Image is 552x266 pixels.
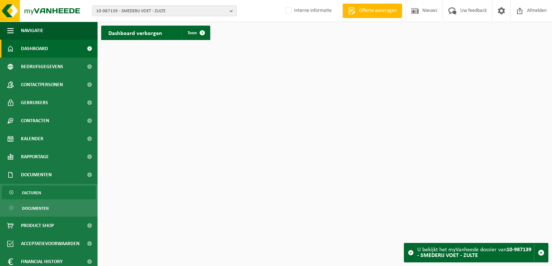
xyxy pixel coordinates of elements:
span: Product Shop [21,217,54,235]
a: Documenten [2,201,96,215]
div: U bekijkt het myVanheede dossier van [417,243,534,262]
span: Bedrijfsgegevens [21,58,63,76]
a: Offerte aanvragen [342,4,402,18]
span: Documenten [21,166,52,184]
button: 10-987139 - SMEDERIJ VOET - ZULTE [92,5,237,16]
span: Contactpersonen [21,76,63,94]
span: Kalender [21,130,43,148]
span: Gebruikers [21,94,48,112]
span: Dashboard [21,40,48,58]
strong: 10-987139 - SMEDERIJ VOET - ZULTE [417,247,531,258]
span: Navigatie [21,22,43,40]
label: Interne informatie [284,5,332,16]
a: Toon [182,26,210,40]
h2: Dashboard verborgen [101,26,169,40]
span: Offerte aanvragen [357,7,398,14]
span: Toon [187,31,197,35]
span: Acceptatievoorwaarden [21,235,79,253]
span: Contracten [21,112,49,130]
span: 10-987139 - SMEDERIJ VOET - ZULTE [96,6,227,17]
span: Facturen [22,186,41,200]
a: Facturen [2,186,96,199]
span: Rapportage [21,148,49,166]
span: Documenten [22,201,49,215]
